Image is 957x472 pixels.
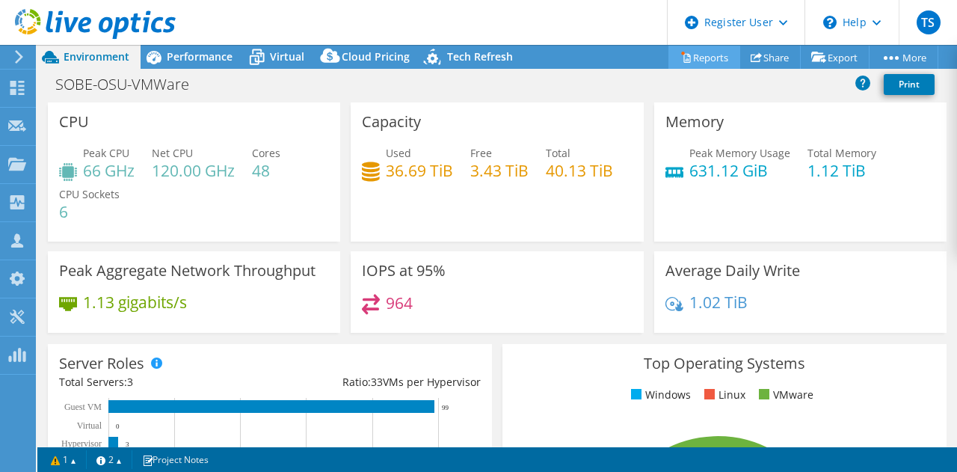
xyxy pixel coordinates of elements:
h4: 1.13 gigabits/s [83,294,187,310]
h4: 631.12 GiB [689,162,790,179]
h4: 1.02 TiB [689,294,748,310]
span: 3 [127,375,133,389]
a: More [869,46,938,69]
span: Free [470,146,492,160]
span: Total [546,146,570,160]
span: Peak CPU [83,146,129,160]
span: Peak Memory Usage [689,146,790,160]
h4: 66 GHz [83,162,135,179]
li: VMware [755,387,813,403]
span: TS [917,10,941,34]
text: Guest VM [64,402,102,412]
span: CPU Sockets [59,187,120,201]
a: Export [800,46,870,69]
h3: Capacity [362,114,421,130]
text: 0 [116,423,120,430]
text: 99 [442,404,449,411]
a: Reports [668,46,740,69]
text: Virtual [77,420,102,431]
div: Total Servers: [59,374,270,390]
h3: Average Daily Write [665,263,800,279]
span: Performance [167,49,233,64]
li: Linux [701,387,745,403]
h3: Server Roles [59,355,144,372]
h3: Top Operating Systems [514,355,935,372]
h4: 964 [386,295,413,311]
span: Net CPU [152,146,193,160]
span: Cloud Pricing [342,49,410,64]
span: Cores [252,146,280,160]
span: Virtual [270,49,304,64]
span: Environment [64,49,129,64]
span: Tech Refresh [447,49,513,64]
a: Share [739,46,801,69]
li: Windows [627,387,691,403]
span: Total Memory [807,146,876,160]
a: 1 [40,450,87,469]
div: Ratio: VMs per Hypervisor [270,374,481,390]
text: 3 [126,441,129,448]
h4: 48 [252,162,280,179]
h1: SOBE-OSU-VMWare [49,76,212,93]
h4: 6 [59,203,120,220]
h4: 120.00 GHz [152,162,235,179]
a: Print [884,74,935,95]
h3: Memory [665,114,724,130]
h4: 40.13 TiB [546,162,613,179]
span: 33 [371,375,383,389]
svg: \n [823,16,837,29]
text: Hypervisor [61,438,102,449]
a: Project Notes [132,450,219,469]
h3: Peak Aggregate Network Throughput [59,263,316,279]
h4: 1.12 TiB [807,162,876,179]
h3: CPU [59,114,89,130]
h4: 3.43 TiB [470,162,529,179]
span: Used [386,146,411,160]
a: 2 [86,450,132,469]
h3: IOPS at 95% [362,263,446,279]
h4: 36.69 TiB [386,162,453,179]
